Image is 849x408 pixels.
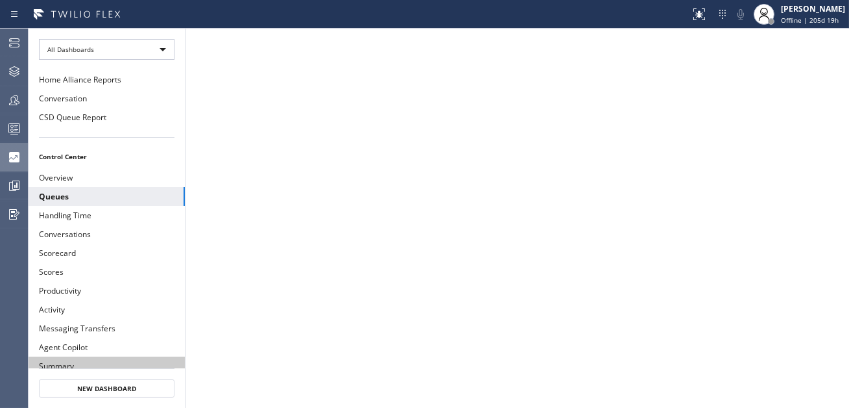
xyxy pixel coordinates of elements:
[29,338,185,357] button: Agent Copilot
[732,5,750,23] button: Mute
[29,319,185,338] button: Messaging Transfers
[39,379,174,398] button: New Dashboard
[29,262,185,281] button: Scores
[29,70,185,89] button: Home Alliance Reports
[39,39,174,60] div: All Dashboards
[29,148,185,165] li: Control Center
[29,357,185,376] button: Summary
[29,108,185,127] button: CSD Queue Report
[781,3,845,14] div: [PERSON_NAME]
[29,187,185,206] button: Queues
[29,89,185,108] button: Conversation
[29,168,185,187] button: Overview
[29,281,185,300] button: Productivity
[29,206,185,225] button: Handling Time
[29,244,185,262] button: Scorecard
[29,300,185,319] button: Activity
[781,16,839,25] span: Offline | 205d 19h
[185,29,849,408] iframe: dashboard_9953aedaeaea
[29,225,185,244] button: Conversations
